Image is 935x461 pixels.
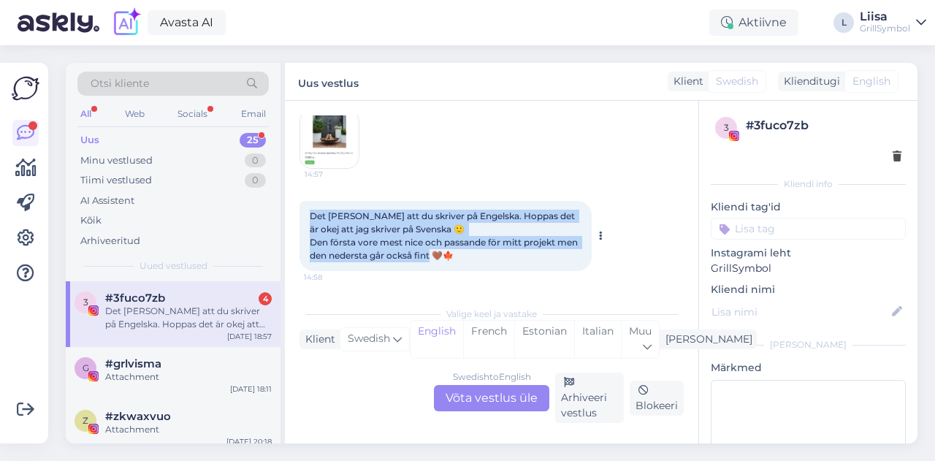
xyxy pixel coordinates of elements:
[238,104,269,123] div: Email
[305,169,359,180] span: 14:57
[83,415,88,426] span: z
[105,423,272,436] div: Attachment
[711,245,906,261] p: Instagrami leht
[778,74,840,89] div: Klienditugi
[711,360,906,376] p: Märkmed
[709,9,798,36] div: Aktiivne
[80,133,99,148] div: Uus
[226,436,272,447] div: [DATE] 20:18
[660,332,752,347] div: [PERSON_NAME]
[105,370,272,384] div: Attachment
[711,304,889,320] input: Lisa nimi
[77,104,94,123] div: All
[300,110,359,168] img: Attachment
[711,199,906,215] p: Kliendi tag'id
[629,324,652,338] span: Muu
[111,7,142,38] img: explore-ai
[411,321,463,358] div: English
[711,218,906,240] input: Lisa tag
[122,104,148,123] div: Web
[724,122,729,133] span: 3
[259,292,272,305] div: 4
[80,234,140,248] div: Arhiveeritud
[463,321,514,358] div: French
[105,410,171,423] span: #zkwaxvuo
[299,332,335,347] div: Klient
[310,210,580,261] span: Det [PERSON_NAME] att du skriver på Engelska. Hoppas det är okej att jag skriver på Svenska 🙂 Den...
[240,133,266,148] div: 25
[304,272,359,283] span: 14:58
[83,297,88,308] span: 3
[746,117,901,134] div: # 3fuco7zb
[630,381,684,416] div: Blokeeri
[80,153,153,168] div: Minu vestlused
[12,75,39,102] img: Askly Logo
[514,321,574,358] div: Estonian
[833,12,854,33] div: L
[91,76,149,91] span: Otsi kliente
[711,261,906,276] p: GrillSymbol
[105,305,272,331] div: Det [PERSON_NAME] att du skriver på Engelska. Hoppas det är okej att jag skriver på Svenska 🙂 Den...
[348,331,390,347] span: Swedish
[716,74,758,89] span: Swedish
[434,385,549,411] div: Võta vestlus üle
[860,11,910,23] div: Liisa
[148,10,226,35] a: Avasta AI
[83,362,89,373] span: g
[80,213,102,228] div: Kõik
[711,178,906,191] div: Kliendi info
[711,338,906,351] div: [PERSON_NAME]
[105,292,165,305] span: #3fuco7zb
[298,72,359,91] label: Uus vestlus
[860,11,926,34] a: LiisaGrillSymbol
[80,194,134,208] div: AI Assistent
[852,74,890,89] span: English
[668,74,703,89] div: Klient
[299,308,684,321] div: Valige keel ja vastake
[245,173,266,188] div: 0
[555,373,624,423] div: Arhiveeri vestlus
[711,282,906,297] p: Kliendi nimi
[227,331,272,342] div: [DATE] 18:57
[574,321,621,358] div: Italian
[175,104,210,123] div: Socials
[105,357,161,370] span: #grlvisma
[80,173,152,188] div: Tiimi vestlused
[245,153,266,168] div: 0
[230,384,272,395] div: [DATE] 18:11
[140,259,207,273] span: Uued vestlused
[860,23,910,34] div: GrillSymbol
[453,370,531,384] div: Swedish to English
